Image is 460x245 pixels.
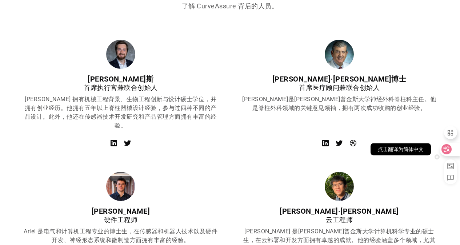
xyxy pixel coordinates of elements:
[182,2,279,10] font: 了解 CurveAssure 背后的人员。
[104,216,138,224] font: 硬件工程师
[272,75,331,83] font: [PERSON_NAME]
[331,75,406,83] font: ·[PERSON_NAME]博士
[24,228,217,244] font: Ariel 是电气和计算机工程专业的博士生，在传感器和机器人技术以及硬件开发、神经形态系统和微制造方面拥有丰富的经验。
[25,96,217,129] font: [PERSON_NAME] 拥有机械工程背景、生物工程创新与设计硕士学位，并拥有创业经历。他拥有五年以上脊柱器械设计经验，参与过四种不同的产品设计。此外，他还在传感器技术开发研究和产品管理方面拥...
[84,84,158,91] font: 首席执行官兼联合创始人
[92,207,150,216] font: [PERSON_NAME]
[299,84,380,91] font: 首席医疗顾问兼联合创始人
[242,96,436,111] font: [PERSON_NAME]是[PERSON_NAME]普金斯大学神经外科脊柱科主任。他是脊柱外科领域的关键意见领袖，拥有两次成功收购的创业经验。
[280,207,399,216] font: [PERSON_NAME]·[PERSON_NAME]
[326,216,353,224] font: 云工程师
[88,75,153,83] font: [PERSON_NAME]斯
